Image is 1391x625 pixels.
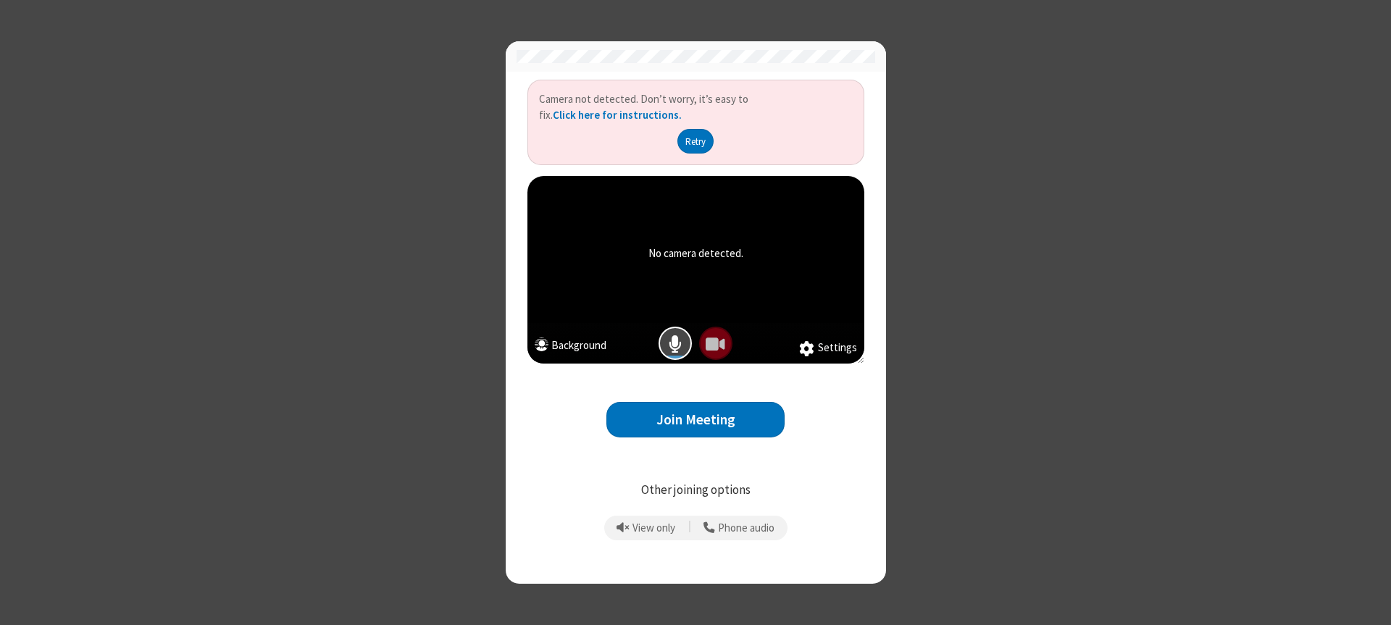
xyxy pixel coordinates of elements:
[648,246,743,262] p: No camera detected.
[527,481,864,500] p: Other joining options
[539,91,853,124] p: Camera not detected. Don’t worry, it’s easy to fix.
[611,516,681,540] button: Prevent echo when there is already an active mic and speaker in the room.
[677,129,714,154] button: Retry
[606,402,785,437] button: Join Meeting
[659,327,692,360] button: Mic is on
[688,518,691,538] span: |
[553,108,682,122] a: Click here for instructions.
[699,327,732,360] button: No camera detected.
[799,340,857,357] button: Settings
[632,522,675,534] span: View only
[718,522,774,534] span: Phone audio
[698,516,780,540] button: Use your phone for mic and speaker while you view the meeting on this device.
[535,337,606,357] button: Background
